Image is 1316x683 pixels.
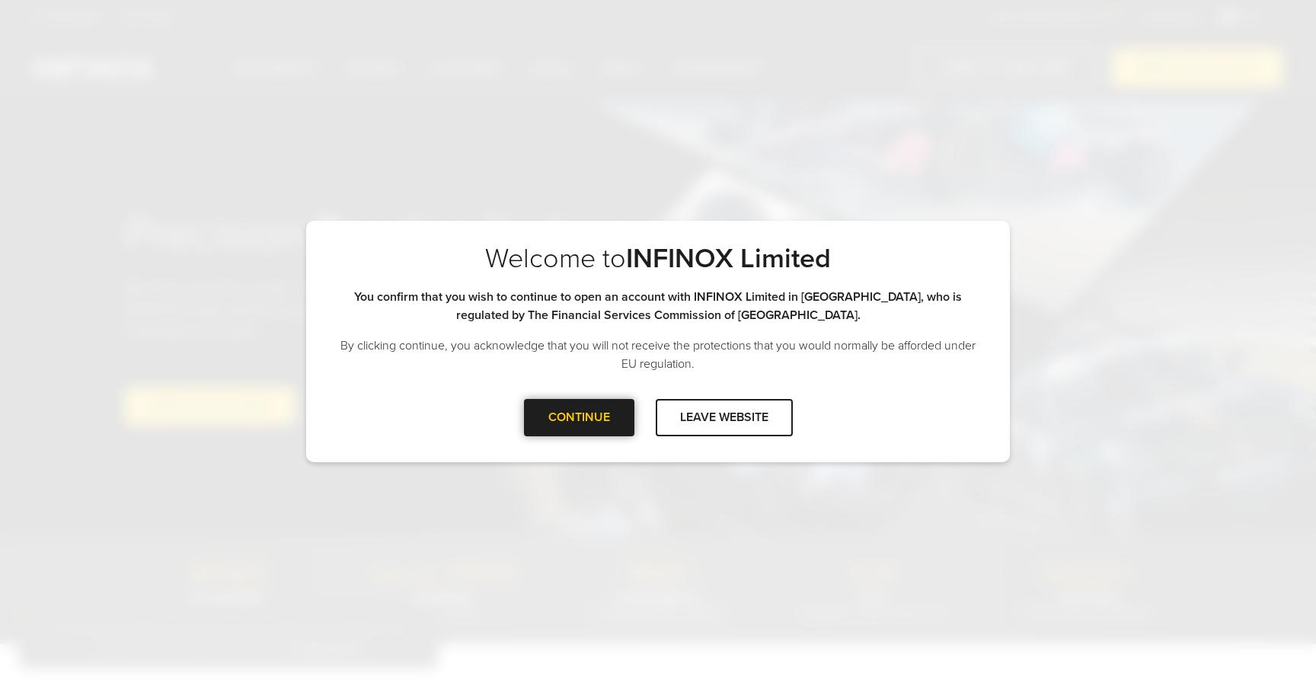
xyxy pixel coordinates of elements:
[656,399,793,436] div: LEAVE WEBSITE
[524,399,634,436] div: CONTINUE
[354,289,962,323] strong: You confirm that you wish to continue to open an account with INFINOX Limited in [GEOGRAPHIC_DATA...
[337,337,979,373] p: By clicking continue, you acknowledge that you will not receive the protections that you would no...
[337,242,979,276] p: Welcome to
[626,242,831,275] strong: INFINOX Limited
